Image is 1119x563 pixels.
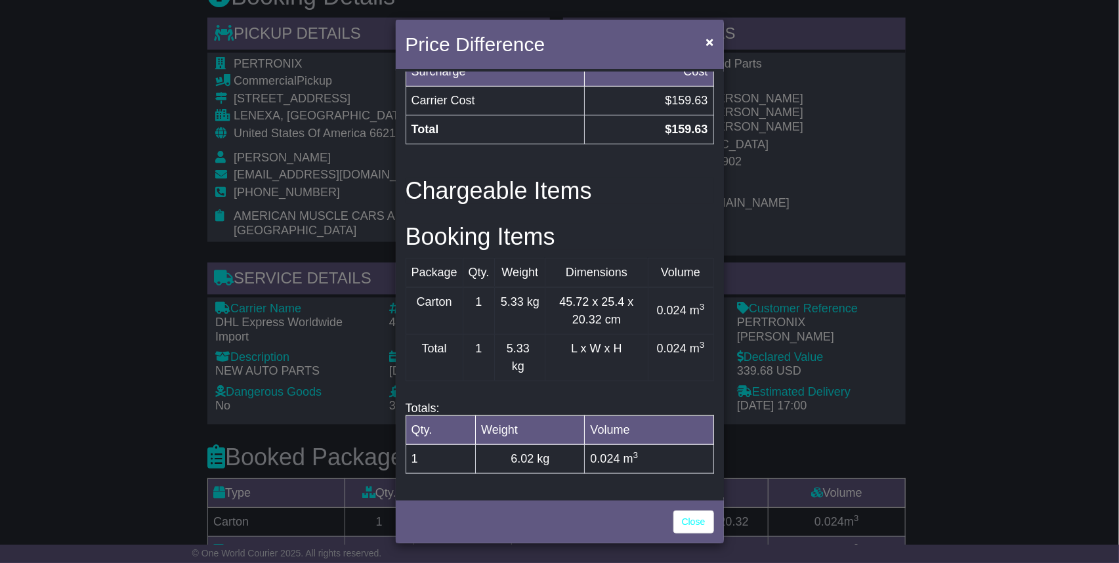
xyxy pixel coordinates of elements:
[633,450,639,460] sup: 3
[585,416,713,445] td: Volume
[406,224,714,250] h3: Booking Items
[545,287,648,335] td: 45.72 x 25.4 x 20.32 cm
[406,58,585,87] td: Surcharge
[406,87,585,115] td: Carrier Cost
[406,258,463,287] td: Package
[463,287,495,335] td: 1
[406,178,714,204] h3: Chargeable Items
[590,452,638,465] span: 0.024 m
[463,258,495,287] td: Qty.
[545,258,648,287] td: Dimensions
[700,302,705,312] sup: 3
[406,30,545,59] h4: Price Difference
[406,416,476,445] td: Qty.
[476,416,585,445] td: Weight
[585,115,713,144] td: $159.63
[495,287,545,335] td: 5.33 kg
[412,293,457,311] div: Carton
[495,258,545,287] td: Weight
[706,34,713,49] span: ×
[511,452,549,465] span: 6.02 kg
[673,511,714,533] a: Close
[699,28,720,55] button: Close
[406,402,440,415] span: Totals:
[648,258,713,287] td: Volume
[545,334,648,381] td: L x W x H
[495,334,545,381] td: 5.33 kg
[585,58,713,87] td: Cost
[648,334,713,381] td: 0.024 m
[406,115,585,144] td: Total
[463,334,495,381] td: 1
[700,340,705,350] sup: 3
[585,87,713,115] td: $159.63
[406,445,476,474] td: 1
[648,287,713,335] td: 0.024 m
[406,334,463,381] td: Total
